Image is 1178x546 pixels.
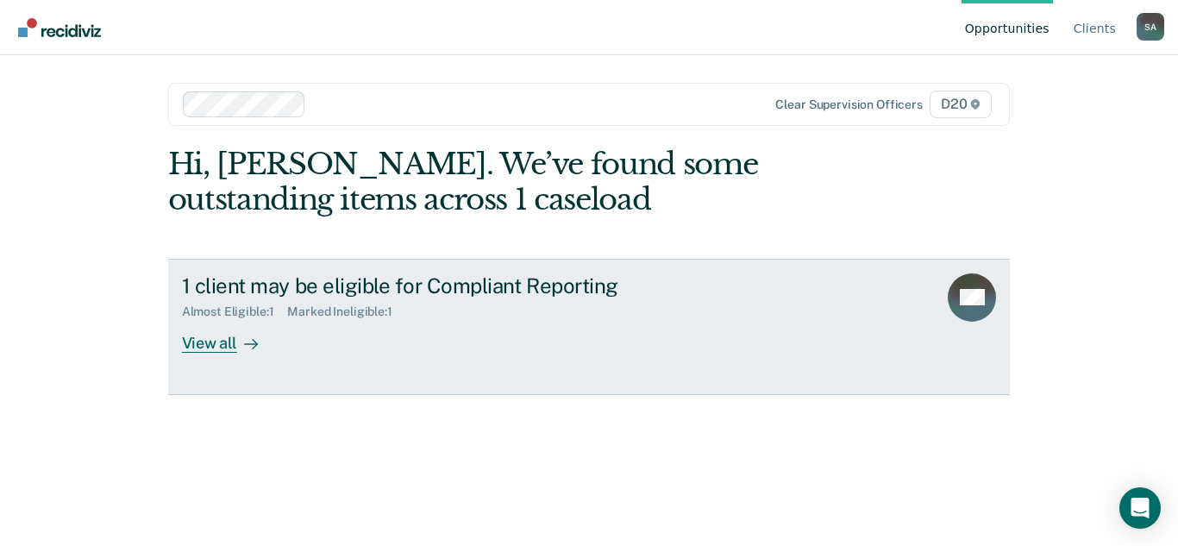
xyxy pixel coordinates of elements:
img: Recidiviz [18,18,101,37]
div: Hi, [PERSON_NAME]. We’ve found some outstanding items across 1 caseload [168,147,842,217]
div: Open Intercom Messenger [1119,487,1161,529]
button: Profile dropdown button [1137,13,1164,41]
div: 1 client may be eligible for Compliant Reporting [182,273,787,298]
div: Marked Ineligible : 1 [287,304,405,319]
div: Clear supervision officers [775,97,922,112]
a: 1 client may be eligible for Compliant ReportingAlmost Eligible:1Marked Ineligible:1View all [168,259,1011,395]
span: D20 [930,91,992,118]
div: View all [182,319,279,353]
div: S A [1137,13,1164,41]
div: Almost Eligible : 1 [182,304,288,319]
